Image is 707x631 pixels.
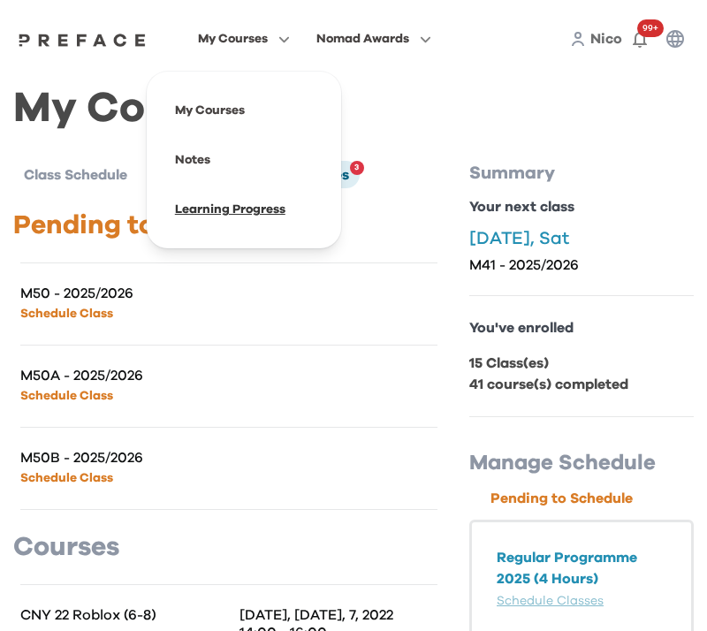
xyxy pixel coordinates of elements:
h1: My Courses [13,99,694,118]
span: Nomad Awards [316,28,409,49]
a: Schedule Class [20,308,113,320]
button: Nomad Awards [311,27,437,50]
p: Pending to Schedule [13,209,445,241]
p: Pending to Schedule [490,488,694,509]
p: CNY 22 Roblox (6-8) [20,606,229,624]
span: My Courses [198,28,268,49]
button: 99+ [622,21,658,57]
p: M50A - 2025/2026 [20,367,229,384]
span: 3 [354,157,359,179]
p: Courses [13,531,445,563]
p: M50 - 2025/2026 [20,285,229,302]
p: Regular Programme 2025 (4 Hours) [497,547,666,589]
p: Manage Schedule [469,449,694,477]
b: 15 Class(es) [469,356,549,370]
a: Notes [175,154,210,166]
p: [DATE], Sat [469,228,694,249]
img: Preface Logo [14,33,150,47]
p: You've enrolled [469,317,694,338]
a: Schedule Class [20,390,113,402]
a: Schedule Class [20,472,113,484]
a: Preface Logo [14,32,150,46]
a: My Courses [175,104,245,117]
a: Schedule Classes [497,595,604,607]
p: [DATE], [DATE], 7, 2022 [239,606,437,624]
a: Nico [590,28,622,49]
p: Your next class [469,196,694,217]
span: 99+ [637,19,664,37]
span: Nico [590,32,622,46]
p: M41 - 2025/2026 [469,256,694,274]
p: Summary [469,161,694,186]
p: M50B - 2025/2026 [20,449,229,467]
span: Class Schedule [24,168,127,182]
a: Learning Progress [175,203,285,216]
button: My Courses [193,27,295,50]
b: 41 course(s) completed [469,377,628,392]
